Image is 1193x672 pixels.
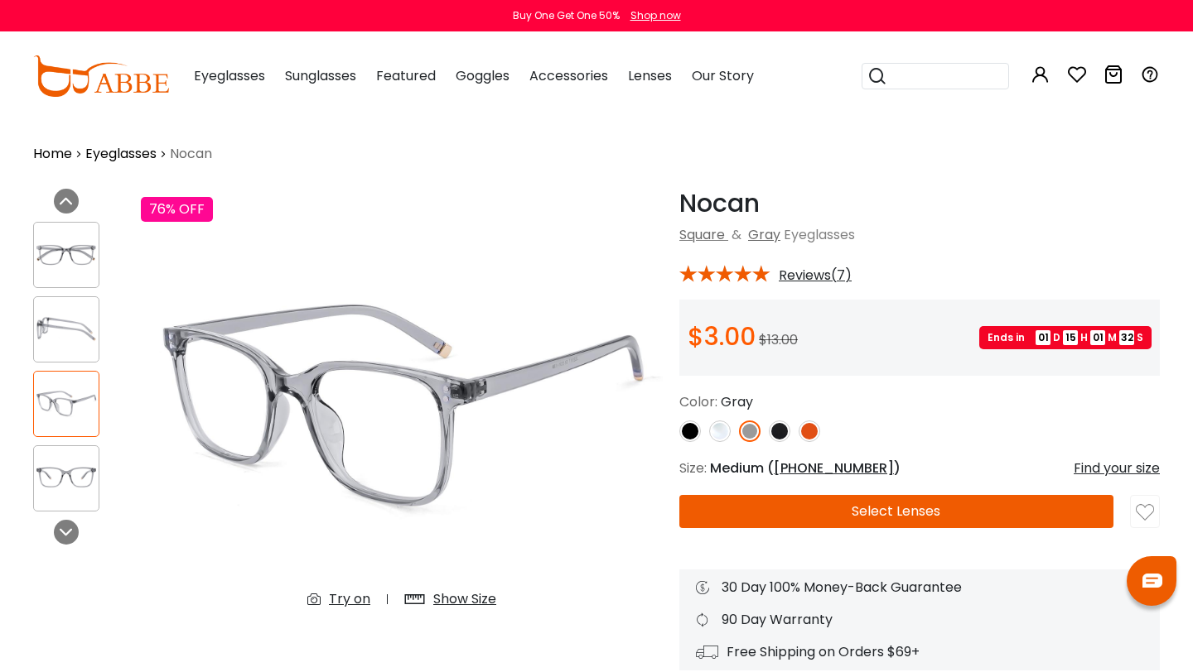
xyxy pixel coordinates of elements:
img: Nocan Gray TR Eyeglasses , UniversalBridgeFit Frames from ABBE Glasses [34,238,99,271]
span: Nocan [170,144,212,164]
div: 90 Day Warranty [696,610,1143,630]
div: Show Size [433,589,496,609]
img: Nocan Gray TR Eyeglasses , UniversalBridgeFit Frames from ABBE Glasses [141,189,663,623]
span: & [728,225,745,244]
a: Eyeglasses [85,144,157,164]
span: Size: [679,458,707,478]
span: Color: [679,392,717,411]
span: Eyeglasses [194,66,265,85]
img: Nocan Gray TR Eyeglasses , UniversalBridgeFit Frames from ABBE Glasses [34,387,99,420]
div: 30 Day 100% Money-Back Guarantee [696,578,1143,598]
span: [PHONE_NUMBER] [774,458,894,478]
span: Goggles [456,66,510,85]
a: Gray [748,225,780,244]
img: chat [1142,574,1162,588]
img: Nocan Gray TR Eyeglasses , UniversalBridgeFit Frames from ABBE Glasses [34,313,99,345]
img: Nocan Gray TR Eyeglasses , UniversalBridgeFit Frames from ABBE Glasses [34,462,99,494]
a: Home [33,144,72,164]
h1: Nocan [679,189,1160,218]
span: 32 [1119,330,1134,345]
span: Accessories [529,66,608,85]
span: D [1053,330,1060,345]
img: abbeglasses.com [33,55,169,97]
span: $13.00 [759,330,798,349]
button: Select Lenses [679,495,1113,528]
div: Free Shipping on Orders $69+ [696,642,1143,662]
span: H [1080,330,1088,345]
a: Square [679,225,725,244]
span: 15 [1063,330,1078,345]
div: Buy One Get One 50% [513,8,620,23]
span: M [1108,330,1117,345]
div: Shop now [630,8,681,23]
span: Reviews(7) [779,268,852,283]
span: Our Story [692,66,754,85]
span: Ends in [988,330,1033,345]
div: Try on [329,589,370,609]
a: Shop now [622,8,681,22]
span: $3.00 [688,319,756,354]
span: Medium ( ) [710,458,901,478]
div: Find your size [1074,458,1160,478]
span: Featured [376,66,436,85]
img: like [1136,503,1154,521]
span: Eyeglasses [784,225,855,244]
span: 01 [1036,330,1051,345]
span: 01 [1090,330,1105,345]
span: Sunglasses [285,66,356,85]
span: Lenses [628,66,672,85]
span: Gray [721,392,753,411]
div: 76% OFF [141,197,213,222]
span: S [1137,330,1143,345]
